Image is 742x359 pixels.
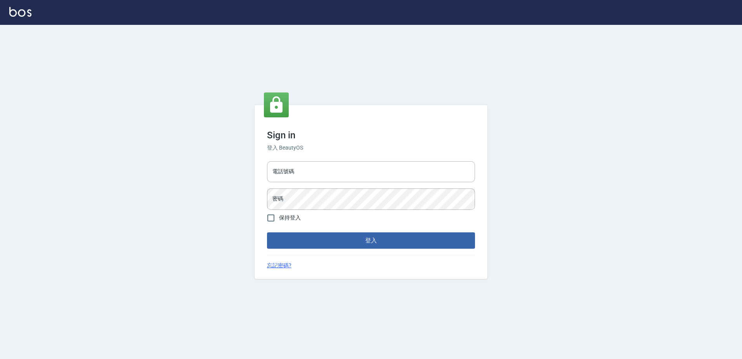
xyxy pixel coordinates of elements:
h3: Sign in [267,130,475,141]
img: Logo [9,7,31,17]
a: 忘記密碼? [267,261,291,270]
span: 保持登入 [279,214,301,222]
h6: 登入 BeautyOS [267,144,475,152]
button: 登入 [267,232,475,249]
